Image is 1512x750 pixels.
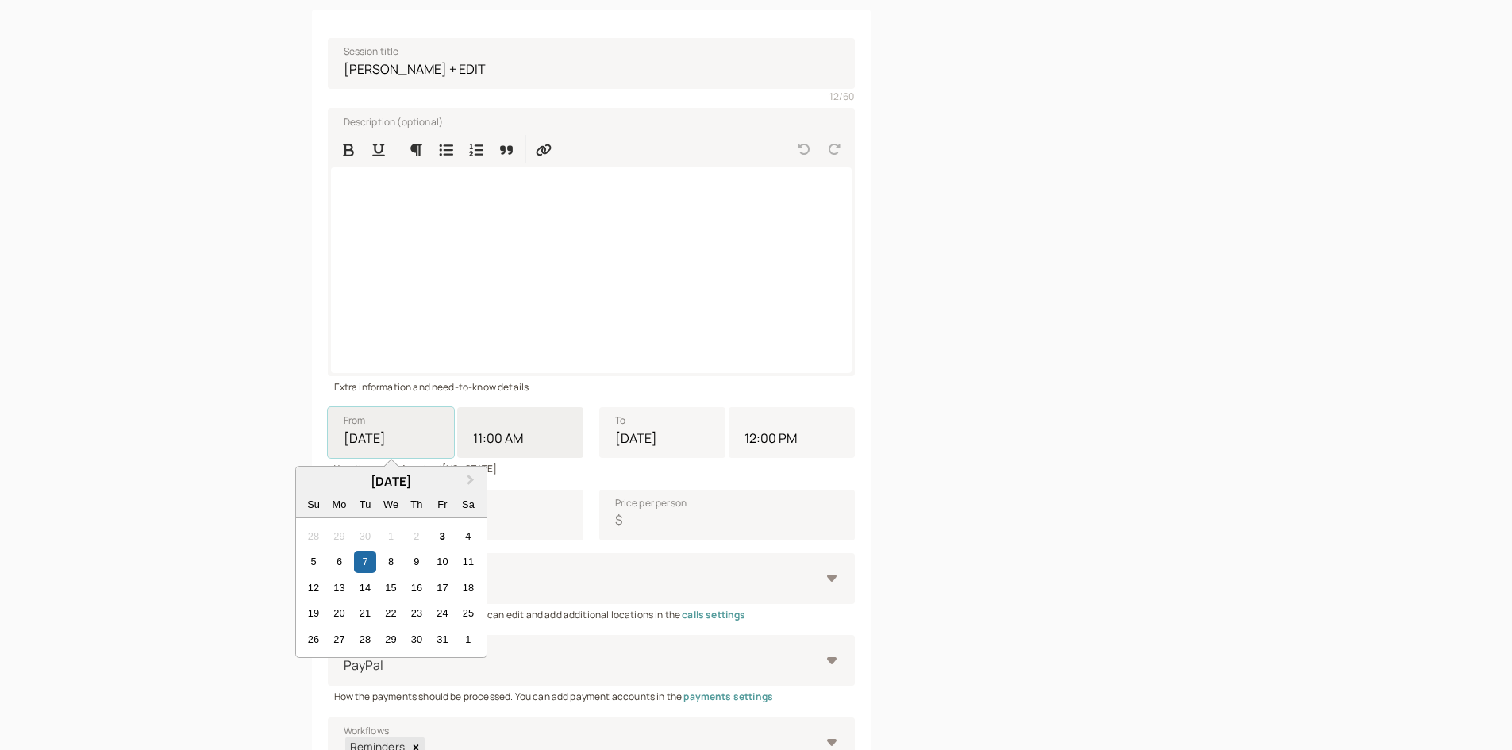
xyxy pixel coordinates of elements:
button: Redo [820,135,848,163]
div: Choose Wednesday, October 29th, 2025 [380,629,402,650]
div: Where the session will be held. [328,604,855,622]
div: Choose Tuesday, October 7th, 2025 [354,551,375,572]
button: Bulleted List [432,135,460,163]
div: Choose Saturday, October 25th, 2025 [457,602,479,624]
button: Quote [492,135,521,163]
div: Choose Tuesday, October 14th, 2025 [354,577,375,598]
div: Choose Saturday, October 18th, 2025 [457,577,479,598]
span: To [615,413,625,429]
span: Session title [344,44,399,60]
iframe: Chat Widget [1433,674,1512,750]
span: Price per person [615,495,687,511]
label: Description (optional) [331,113,444,129]
button: Formatting Options [402,135,430,163]
div: Choose Friday, October 24th, 2025 [432,602,453,624]
div: Choose Sunday, October 12th, 2025 [303,577,325,598]
div: Not available Tuesday, September 30th, 2025 [354,525,375,547]
div: Not available Wednesday, October 1st, 2025 [380,525,402,547]
div: Choose Friday, October 31st, 2025 [432,629,453,650]
div: Choose Sunday, October 26th, 2025 [303,629,325,650]
span: Workflows [344,723,389,739]
div: Saturday [457,494,479,515]
div: Not available Monday, September 29th, 2025 [329,525,350,547]
div: Monday [329,494,350,515]
a: payments settings [683,690,773,703]
div: Choose Saturday, October 11th, 2025 [457,551,479,572]
input: 12:00 AM [457,407,583,458]
div: Your timezone: America/[US_STATE] [328,458,855,476]
span: $ [615,510,622,531]
div: Choose Thursday, October 23rd, 2025 [406,602,427,624]
div: Choose Wednesday, October 22nd, 2025 [380,602,402,624]
input: 12:00 AM [729,407,855,458]
div: Choose Saturday, November 1st, 2025 [457,629,479,650]
div: Choose Friday, October 10th, 2025 [432,551,453,572]
h2: [DATE] [296,473,487,491]
button: Format Underline [364,135,393,163]
div: Choose Friday, October 17th, 2025 [432,577,453,598]
div: Not available Thursday, October 2nd, 2025 [406,525,427,547]
span: From [344,413,366,429]
div: Choose Monday, October 27th, 2025 [329,629,350,650]
button: Next Month [460,468,485,494]
a: calls settings [682,608,745,621]
div: Choose Thursday, October 16th, 2025 [406,577,427,598]
div: Choose Wednesday, October 8th, 2025 [380,551,402,572]
input: From [328,407,454,458]
div: Sunday [303,494,325,515]
div: Choose Wednesday, October 15th, 2025 [380,577,402,598]
span: You can edit and add additional locations in the [469,608,745,621]
button: Undo [790,135,818,163]
div: Choose Thursday, October 9th, 2025 [406,551,427,572]
input: Price per person$ [599,490,855,540]
div: Choose Monday, October 20th, 2025 [329,602,350,624]
div: Choose Date [295,466,487,658]
div: Choose Monday, October 13th, 2025 [329,577,350,598]
button: Insert Link [529,135,558,163]
div: Extra information and need-to-know details [328,376,855,394]
div: Month October, 2025 [301,523,481,652]
button: Format Bold [334,135,363,163]
div: Choose Thursday, October 30th, 2025 [406,629,427,650]
div: Choose Saturday, October 4th, 2025 [457,525,479,547]
input: To [599,407,725,458]
div: Choose Friday, October 3rd, 2025 [432,525,453,547]
div: Choose Monday, October 6th, 2025 [329,551,350,572]
div: Choose Sunday, October 5th, 2025 [303,551,325,572]
div: Choose Tuesday, October 21st, 2025 [354,602,375,624]
div: Wednesday [380,494,402,515]
div: How the payments should be processed. You can add payment accounts in the [328,686,855,704]
input: Payment processingPayPal [342,656,344,675]
div: Choose Tuesday, October 28th, 2025 [354,629,375,650]
div: Thursday [406,494,427,515]
div: Not available Sunday, September 28th, 2025 [303,525,325,547]
div: Choose Sunday, October 19th, 2025 [303,602,325,624]
button: Numbered List [462,135,491,163]
input: Session title [328,38,855,89]
div: Friday [432,494,453,515]
div: Tuesday [354,494,375,515]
